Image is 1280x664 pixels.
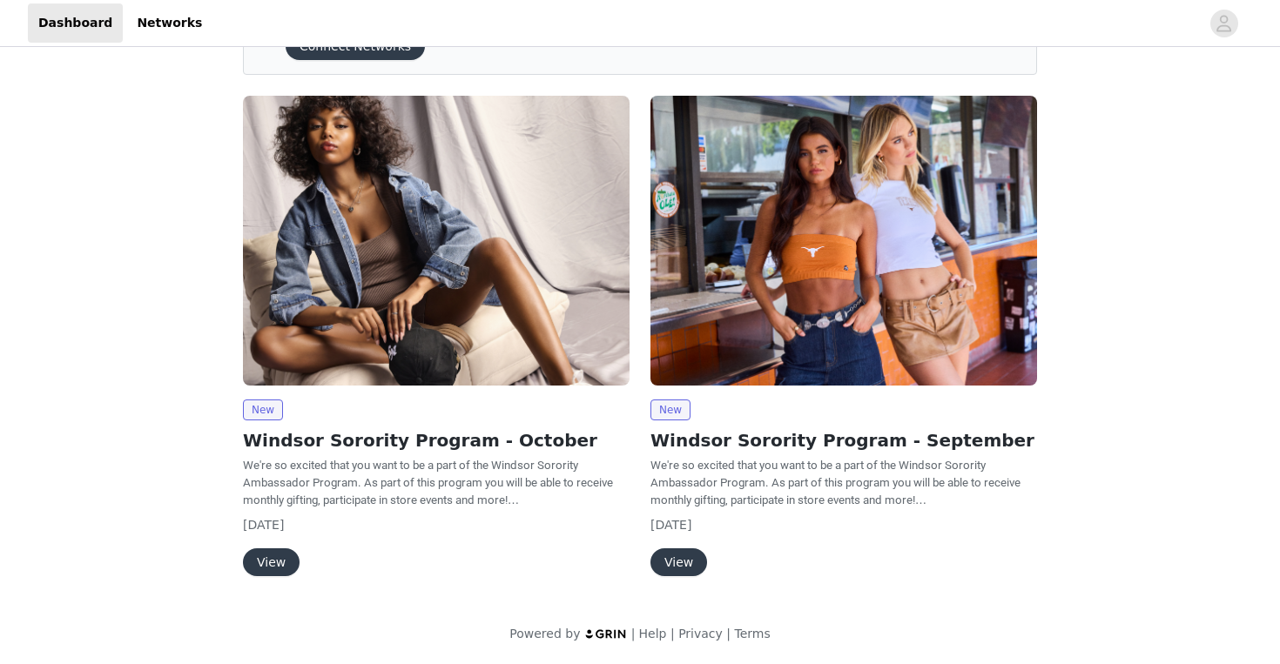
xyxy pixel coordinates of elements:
[639,627,667,641] a: Help
[243,399,283,420] span: New
[650,556,707,569] a: View
[243,96,630,386] img: Windsor
[734,627,770,641] a: Terms
[650,96,1037,386] img: Windsor
[243,518,284,532] span: [DATE]
[243,427,630,453] h2: Windsor Sorority Program - October
[1216,10,1232,37] div: avatar
[678,627,723,641] a: Privacy
[726,627,731,641] span: |
[650,548,707,576] button: View
[650,518,691,532] span: [DATE]
[584,628,628,640] img: logo
[631,627,636,641] span: |
[28,3,123,43] a: Dashboard
[650,399,691,420] span: New
[650,427,1037,453] h2: Windsor Sorority Program - September
[243,556,300,569] a: View
[243,459,613,506] span: We're so excited that you want to be a part of the Windsor Sorority Ambassador Program. As part o...
[670,627,675,641] span: |
[650,459,1021,506] span: We're so excited that you want to be a part of the Windsor Sorority Ambassador Program. As part o...
[509,627,580,641] span: Powered by
[126,3,212,43] a: Networks
[243,548,300,576] button: View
